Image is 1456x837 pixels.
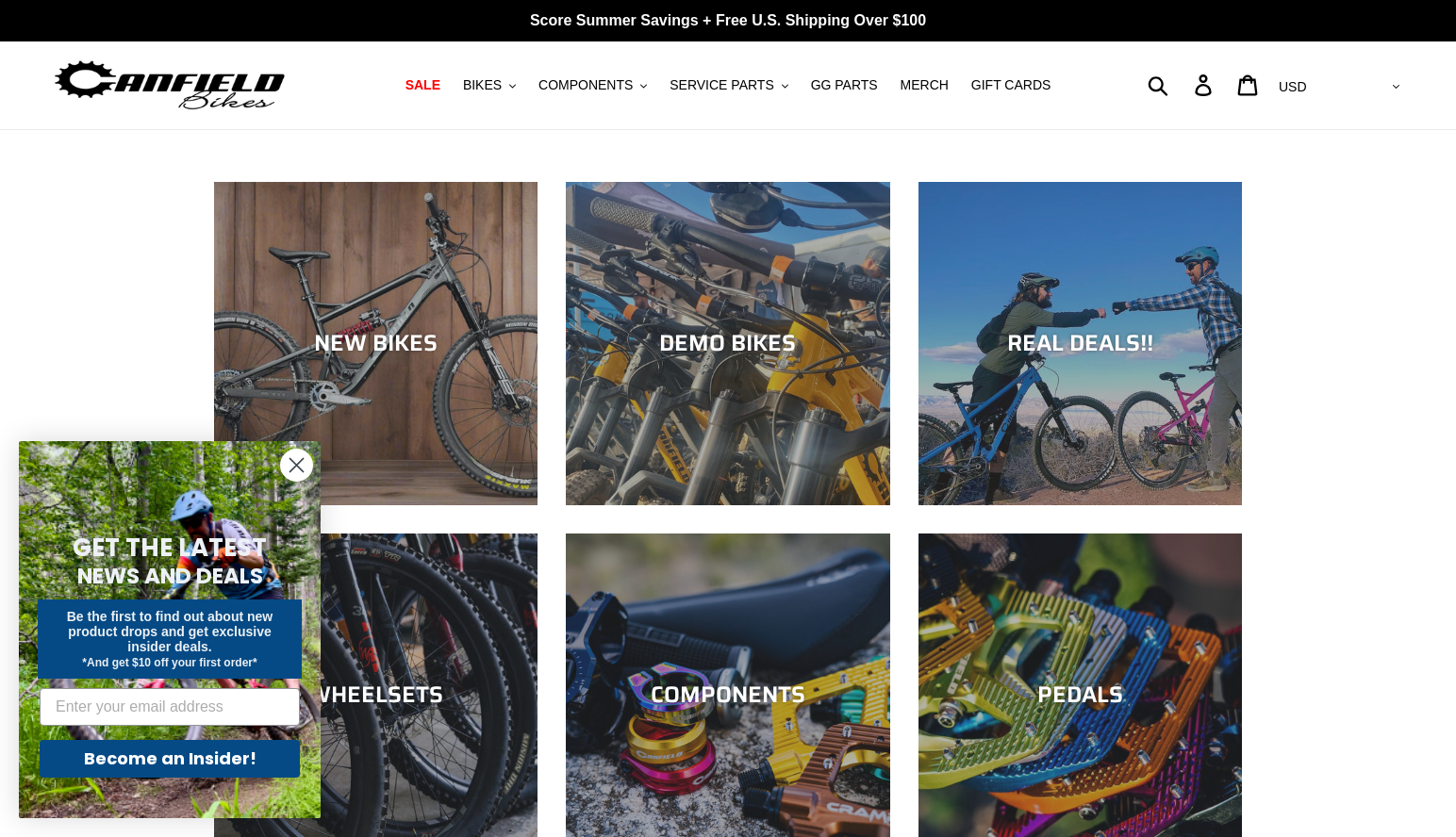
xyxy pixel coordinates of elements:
a: GIFT CARDS [962,73,1061,98]
div: COMPONENTS [566,681,889,709]
div: NEW BIKES [214,330,538,357]
span: BIKES [463,77,502,93]
span: SALE [405,77,440,93]
a: GG PARTS [802,73,887,98]
span: SERVICE PARTS [670,77,773,93]
span: GG PARTS [811,77,878,93]
a: SALE [396,73,450,98]
button: BIKES [454,73,525,98]
span: GIFT CARDS [971,77,1051,93]
a: REAL DEALS!! [918,182,1242,505]
div: REAL DEALS!! [918,330,1242,357]
span: MERCH [901,77,949,93]
button: Become an Insider! [40,740,300,778]
button: Close dialog [280,449,313,482]
div: WHEELSETS [214,681,538,709]
div: DEMO BIKES [566,330,889,357]
span: GET THE LATEST [73,531,267,565]
a: DEMO BIKES [566,182,889,505]
input: Search [1158,64,1206,106]
span: Be the first to find out about new product drops and get exclusive insider deals. [67,609,273,654]
div: PEDALS [918,681,1242,709]
button: COMPONENTS [529,73,656,98]
a: NEW BIKES [214,182,538,505]
span: NEWS AND DEALS [77,561,263,591]
input: Enter your email address [40,688,300,726]
span: *And get $10 off your first order* [82,656,256,669]
button: SERVICE PARTS [660,73,797,98]
span: COMPONENTS [538,77,633,93]
img: Canfield Bikes [52,56,288,115]
a: MERCH [891,73,958,98]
